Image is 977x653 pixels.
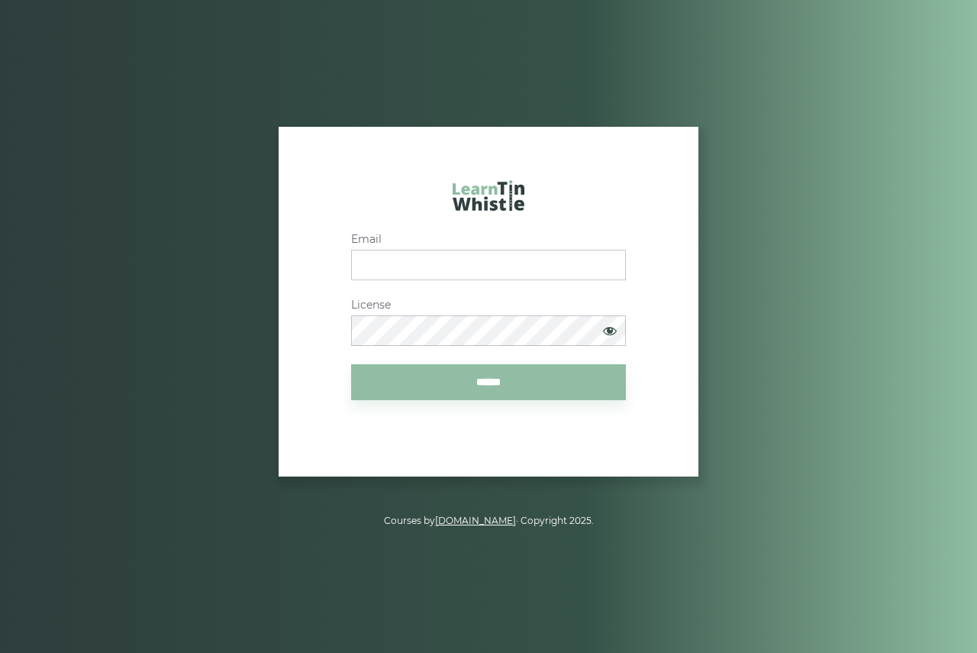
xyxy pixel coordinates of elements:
[435,515,516,526] a: [DOMAIN_NAME]
[58,513,919,529] p: Courses by · Copyright 2025.
[453,180,524,218] a: LearnTinWhistle.com
[351,233,626,246] label: Email
[351,299,626,312] label: License
[453,180,524,211] img: LearnTinWhistle.com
